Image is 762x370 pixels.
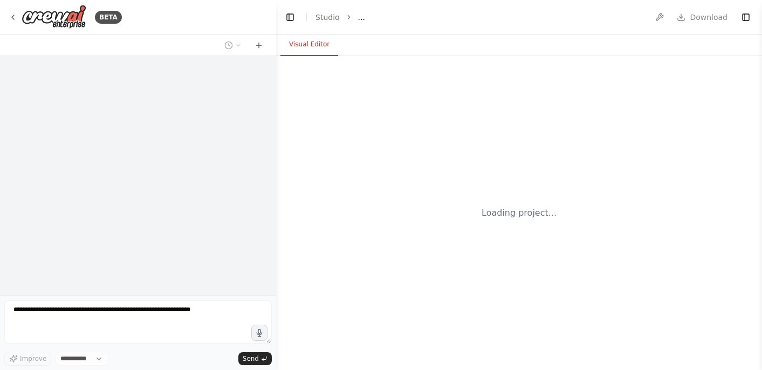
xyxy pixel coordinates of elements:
[250,39,267,52] button: Start a new chat
[315,12,365,23] nav: breadcrumb
[22,5,86,29] img: Logo
[283,10,298,25] button: Hide left sidebar
[238,352,272,365] button: Send
[251,325,267,341] button: Click to speak your automation idea
[738,10,753,25] button: Show right sidebar
[20,354,46,363] span: Improve
[95,11,122,24] div: BETA
[280,33,338,56] button: Visual Editor
[220,39,246,52] button: Switch to previous chat
[358,12,365,23] span: ...
[4,352,51,366] button: Improve
[482,207,557,220] div: Loading project...
[243,354,259,363] span: Send
[315,13,340,22] a: Studio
